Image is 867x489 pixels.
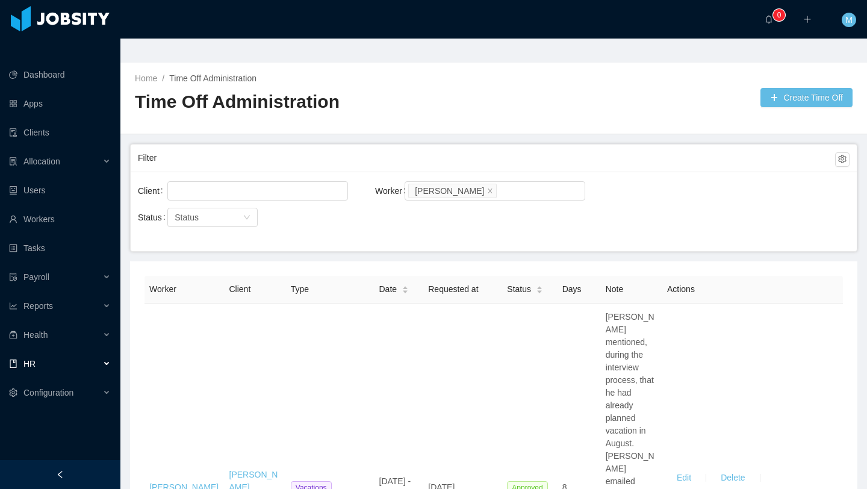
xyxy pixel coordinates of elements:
button: icon: plusCreate Time Off [760,88,853,107]
span: Status [175,213,199,222]
a: icon: appstoreApps [9,92,111,116]
i: icon: left [56,470,64,479]
i: icon: caret-up [536,284,543,288]
button: Delete [711,469,754,488]
i: icon: close [487,187,493,195]
a: Home [135,73,157,83]
span: Days [562,284,582,294]
div: Sort [536,284,543,293]
i: icon: caret-down [536,289,543,293]
a: Time Off Administration [169,73,256,83]
span: Date [379,283,397,296]
input: Client [171,184,178,198]
span: Status [507,283,531,296]
i: icon: caret-up [402,284,409,288]
i: icon: book [9,360,17,368]
label: Worker [375,186,411,196]
i: icon: file-protect [9,273,17,281]
span: Payroll [23,272,49,282]
a: icon: profileTasks [9,236,111,260]
label: Status [138,213,170,222]
input: Worker [499,184,506,198]
span: / [162,73,164,83]
h2: Time Off Administration [135,90,494,114]
a: icon: robotUsers [9,178,111,202]
button: icon: setting [835,152,850,167]
a: icon: pie-chartDashboard [9,63,111,87]
i: icon: down [243,214,250,222]
span: M [845,13,853,27]
li: Alexander Vicente Vegazo [408,184,497,198]
i: icon: line-chart [9,302,17,310]
span: Requested at [428,284,478,294]
span: Type [291,284,309,294]
span: Reports [23,301,53,311]
span: HR [23,359,36,369]
i: icon: caret-down [402,289,409,293]
span: Allocation [23,157,60,166]
span: Note [606,284,624,294]
span: Actions [667,284,695,294]
span: Configuration [23,388,73,397]
i: icon: setting [9,388,17,397]
div: [PERSON_NAME] [415,184,484,198]
label: Client [138,186,168,196]
span: Client [229,284,251,294]
button: Edit [667,469,701,488]
div: Sort [402,284,409,293]
span: Health [23,330,48,340]
i: icon: solution [9,157,17,166]
span: Worker [149,284,176,294]
div: Filter [138,147,835,169]
a: icon: auditClients [9,120,111,145]
i: icon: medicine-box [9,331,17,339]
a: icon: userWorkers [9,207,111,231]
